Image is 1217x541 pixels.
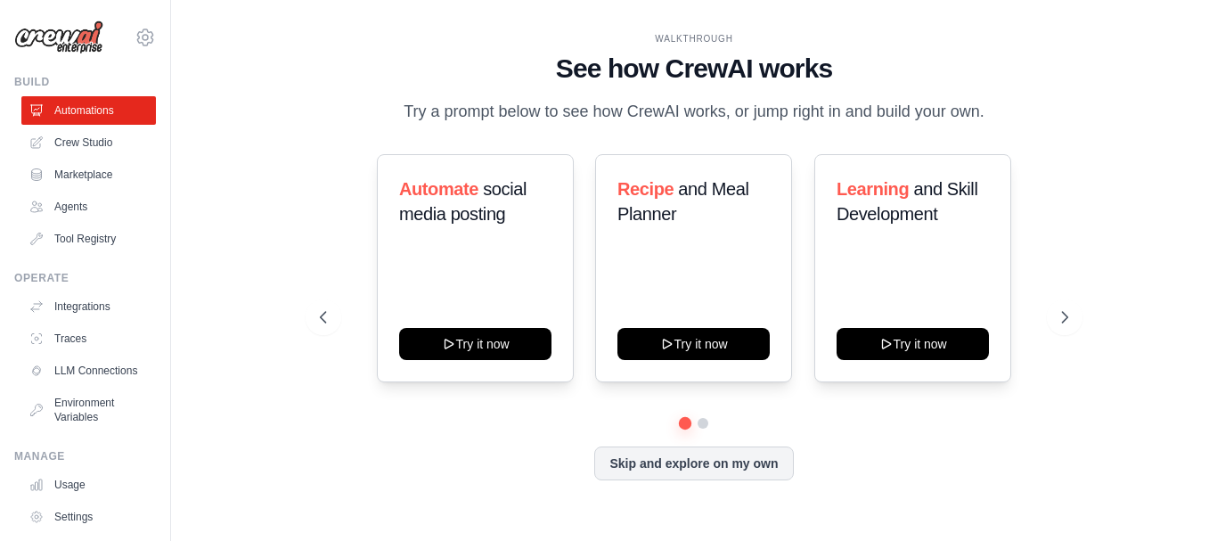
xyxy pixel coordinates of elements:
[21,389,156,431] a: Environment Variables
[21,324,156,353] a: Traces
[617,179,674,199] span: Recipe
[837,328,989,360] button: Try it now
[837,179,977,224] span: and Skill Development
[399,179,527,224] span: social media posting
[21,128,156,157] a: Crew Studio
[399,179,478,199] span: Automate
[837,179,909,199] span: Learning
[21,225,156,253] a: Tool Registry
[21,292,156,321] a: Integrations
[395,99,993,125] p: Try a prompt below to see how CrewAI works, or jump right in and build your own.
[21,357,156,385] a: LLM Connections
[594,447,793,480] button: Skip and explore on my own
[399,328,551,360] button: Try it now
[14,20,103,54] img: Logo
[21,471,156,499] a: Usage
[617,328,770,360] button: Try it now
[21,193,156,221] a: Agents
[617,179,748,224] span: and Meal Planner
[21,96,156,125] a: Automations
[14,75,156,89] div: Build
[21,503,156,531] a: Settings
[21,160,156,189] a: Marketplace
[320,53,1068,85] h1: See how CrewAI works
[320,32,1068,45] div: WALKTHROUGH
[14,271,156,285] div: Operate
[14,449,156,463] div: Manage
